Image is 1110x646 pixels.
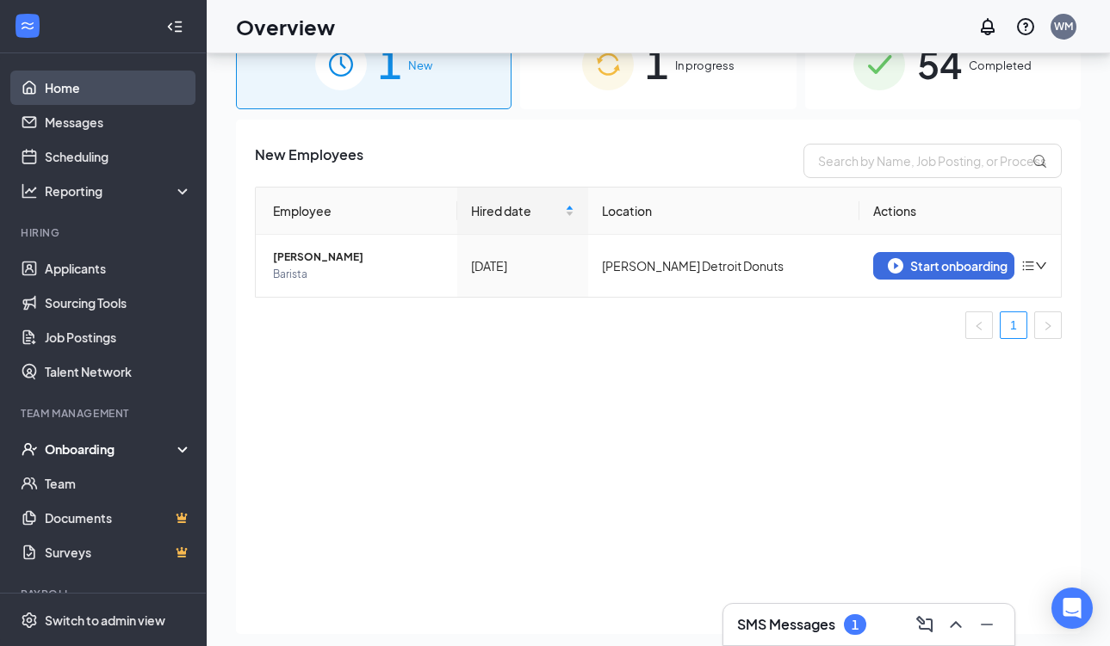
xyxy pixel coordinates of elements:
[1021,259,1035,273] span: bars
[965,311,993,339] button: left
[45,71,192,105] a: Home
[256,188,457,235] th: Employee
[915,614,935,635] svg: ComposeMessage
[888,258,1000,274] div: Start onboarding
[45,501,192,535] a: DocumentsCrown
[471,201,561,220] span: Hired date
[45,286,192,320] a: Sourcing Tools
[946,614,966,635] svg: ChevronUp
[977,614,997,635] svg: Minimize
[646,34,668,94] span: 1
[408,57,432,74] span: New
[588,188,860,235] th: Location
[1001,312,1026,338] a: 1
[21,182,38,200] svg: Analysis
[255,144,363,178] span: New Employees
[737,615,835,634] h3: SMS Messages
[379,34,401,94] span: 1
[45,182,193,200] div: Reporting
[1034,311,1062,339] li: Next Page
[969,57,1032,74] span: Completed
[1043,321,1053,331] span: right
[21,587,189,601] div: Payroll
[19,17,36,34] svg: WorkstreamLogo
[803,144,1062,178] input: Search by Name, Job Posting, or Process
[965,311,993,339] li: Previous Page
[977,16,998,37] svg: Notifications
[273,266,443,283] span: Barista
[45,466,192,501] a: Team
[21,406,189,421] div: Team Management
[675,57,735,74] span: In progress
[859,188,1061,235] th: Actions
[45,251,192,286] a: Applicants
[21,612,38,629] svg: Settings
[21,225,189,240] div: Hiring
[1015,16,1036,37] svg: QuestionInfo
[45,139,192,174] a: Scheduling
[1000,311,1027,339] li: 1
[1035,260,1047,272] span: down
[973,611,1001,638] button: Minimize
[974,321,984,331] span: left
[1054,19,1073,34] div: WM
[911,611,939,638] button: ComposeMessage
[1051,588,1093,629] div: Open Intercom Messenger
[166,18,183,35] svg: Collapse
[1034,311,1062,339] button: right
[21,440,38,458] svg: UserCheck
[45,320,192,354] a: Job Postings
[236,12,335,41] h1: Overview
[45,354,192,389] a: Talent Network
[45,105,192,139] a: Messages
[588,235,860,297] td: [PERSON_NAME] Detroit Donuts
[45,612,165,629] div: Switch to admin view
[942,611,970,638] button: ChevronUp
[45,440,177,458] div: Onboarding
[917,34,962,94] span: 54
[873,252,1014,280] button: Start onboarding
[471,256,574,275] div: [DATE]
[852,618,859,632] div: 1
[273,249,443,266] span: [PERSON_NAME]
[45,535,192,569] a: SurveysCrown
